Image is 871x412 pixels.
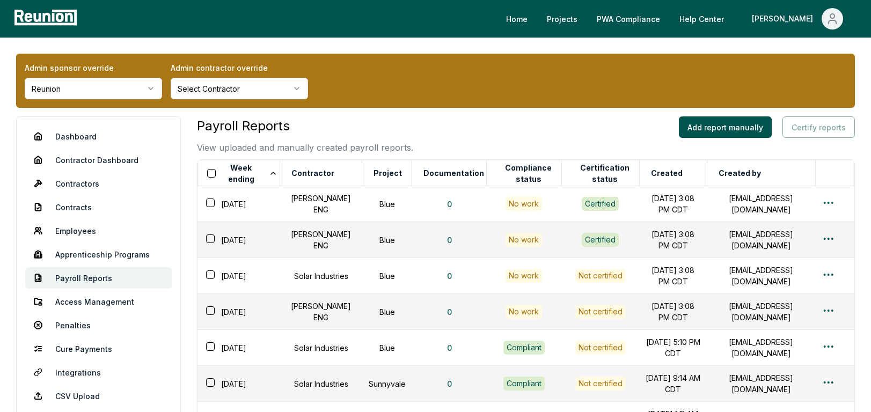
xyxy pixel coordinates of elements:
a: Penalties [25,314,172,336]
td: Solar Industries [280,366,362,402]
a: PWA Compliance [588,8,669,30]
a: Contractors [25,173,172,194]
a: Apprenticeship Programs [25,244,172,265]
a: Dashboard [25,126,172,147]
div: [PERSON_NAME] [752,8,817,30]
button: Not certified [575,305,626,319]
td: [DATE] 5:10 PM CDT [639,330,707,366]
button: Week ending [220,163,280,184]
button: Not certified [575,269,626,283]
nav: Main [497,8,860,30]
button: 0 [438,265,460,286]
td: Blue [362,222,412,258]
td: [PERSON_NAME] ENG [280,222,362,258]
a: Projects [538,8,586,30]
div: No work [506,233,542,247]
a: Cure Payments [25,338,172,359]
div: No work [506,305,542,319]
td: [EMAIL_ADDRESS][DOMAIN_NAME] [707,294,815,330]
a: Home [497,8,536,30]
button: 0 [438,301,460,322]
td: Blue [362,294,412,330]
a: Contractor Dashboard [25,149,172,171]
div: [DATE] [204,196,280,212]
a: Payroll Reports [25,267,172,289]
td: [DATE] 9:14 AM CDT [639,366,707,402]
td: [EMAIL_ADDRESS][DOMAIN_NAME] [707,222,815,258]
a: Help Center [671,8,733,30]
button: Created [649,163,685,184]
div: [DATE] [204,304,280,320]
div: Compliant [503,377,545,391]
a: Employees [25,220,172,241]
h3: Payroll Reports [197,116,413,136]
button: Add report manually [679,116,772,138]
td: [EMAIL_ADDRESS][DOMAIN_NAME] [707,330,815,366]
td: [DATE] 3:08 PM CDT [639,222,707,258]
a: CSV Upload [25,385,172,407]
div: [DATE] [204,376,280,392]
a: Integrations [25,362,172,383]
td: [DATE] 3:08 PM CDT [639,186,707,222]
td: Blue [362,330,412,366]
div: [DATE] [204,340,280,356]
a: Contracts [25,196,172,218]
td: [DATE] 3:08 PM CDT [639,294,707,330]
button: Certified [582,233,619,247]
td: [DATE] 3:08 PM CDT [639,258,707,294]
td: [EMAIL_ADDRESS][DOMAIN_NAME] [707,258,815,294]
td: Blue [362,258,412,294]
button: Contractor [289,163,336,184]
label: Admin contractor override [171,62,308,73]
button: Certified [582,197,619,211]
td: [PERSON_NAME] ENG [280,294,362,330]
div: [DATE] [204,268,280,284]
p: View uploaded and manually created payroll reports. [197,141,413,154]
button: [PERSON_NAME] [743,8,852,30]
button: Documentation [421,163,486,184]
a: Access Management [25,291,172,312]
td: [EMAIL_ADDRESS][DOMAIN_NAME] [707,186,815,222]
td: Sunnyvale [362,366,412,402]
div: Compliant [503,341,545,355]
button: Not certified [575,341,626,355]
button: 0 [438,193,460,215]
button: Certification status [571,163,639,184]
div: [DATE] [204,232,280,248]
button: Project [371,163,404,184]
td: Solar Industries [280,330,362,366]
td: Solar Industries [280,258,362,294]
td: Blue [362,186,412,222]
div: No work [506,197,542,211]
button: Created by [716,163,763,184]
button: 0 [438,229,460,251]
button: Not certified [575,377,626,391]
td: [EMAIL_ADDRESS][DOMAIN_NAME] [707,366,815,402]
button: 0 [438,337,460,358]
div: No work [506,269,542,283]
label: Admin sponsor override [25,62,162,73]
button: 0 [438,373,460,394]
button: Compliance status [496,163,561,184]
td: [PERSON_NAME] ENG [280,186,362,222]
